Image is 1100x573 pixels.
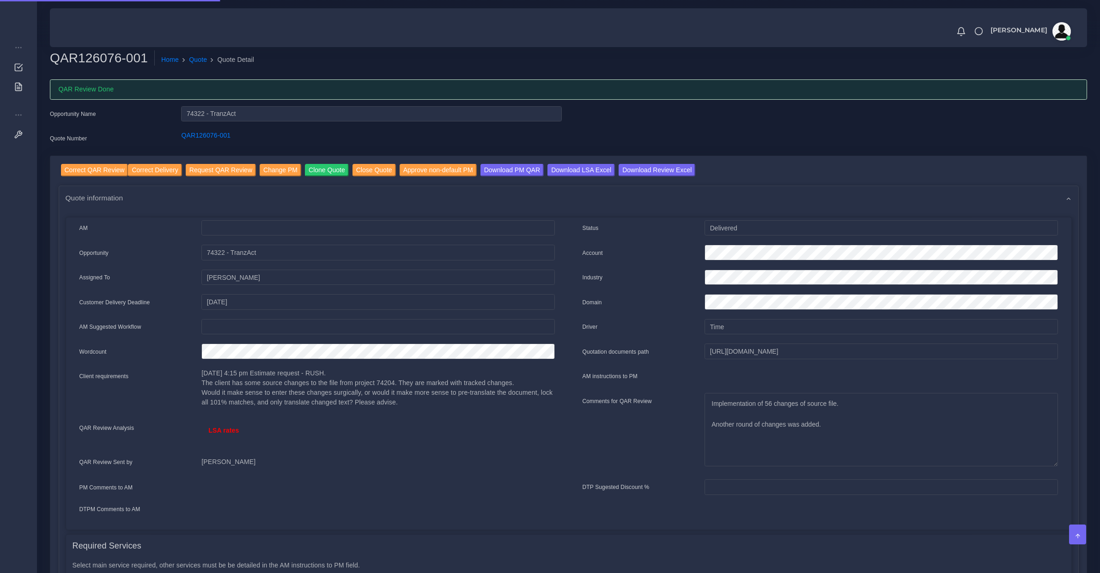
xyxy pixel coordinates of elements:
input: Clone Quote [305,164,349,176]
label: Client requirements [79,372,129,380]
p: [DATE] 4:15 pm Estimate request - RUSH. The client has some source changes to the file from proje... [201,368,554,407]
input: Correct QAR Review [61,164,128,176]
label: PM Comments to AM [79,483,133,492]
input: Approve non-default PM [400,164,477,176]
a: QAR126076-001 [181,132,231,139]
input: Download PM QAR [480,164,544,176]
label: QAR Review Sent by [79,458,133,466]
label: Account [583,249,603,257]
label: Driver [583,323,598,331]
label: DTP Sugested Discount % [583,483,650,491]
img: avatar [1052,22,1071,41]
input: Correct Delivery [128,164,182,176]
label: Opportunity [79,249,109,257]
label: Status [583,224,599,232]
label: Opportunity Name [50,110,96,118]
textarea: Implementation of 56 changes of source file. Another round of changes was added. [705,393,1057,466]
label: AM instructions to PM [583,372,638,380]
a: [PERSON_NAME]avatar [986,22,1074,41]
h4: Required Services [73,541,141,551]
div: Quote information [59,186,1078,210]
input: pm [201,270,554,285]
label: Comments for QAR Review [583,397,652,405]
input: Change PM [260,164,301,176]
label: Wordcount [79,348,107,356]
label: AM [79,224,88,232]
label: Customer Delivery Deadline [79,298,150,307]
label: Industry [583,273,603,282]
p: LSA rates [208,426,547,435]
h2: QAR126076-001 [50,50,155,66]
label: Assigned To [79,273,110,282]
a: Quote [189,55,207,65]
input: Download LSA Excel [547,164,615,176]
p: [PERSON_NAME] [201,457,554,467]
label: DTPM Comments to AM [79,505,140,513]
label: Quote Number [50,134,87,143]
input: Download Review Excel [619,164,695,176]
p: Select main service required, other services must be be detailed in the AM instructions to PM field. [73,561,1065,570]
label: Domain [583,298,602,307]
label: QAR Review Analysis [79,424,134,432]
li: Quote Detail [207,55,254,65]
span: Quote information [66,193,123,203]
input: Request QAR Review [186,164,256,176]
label: Quotation documents path [583,348,649,356]
input: Close Quote [352,164,396,176]
a: Home [161,55,179,65]
div: QAR Review Done [50,79,1087,100]
span: [PERSON_NAME] [991,27,1047,33]
label: AM Suggested Workflow [79,323,141,331]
